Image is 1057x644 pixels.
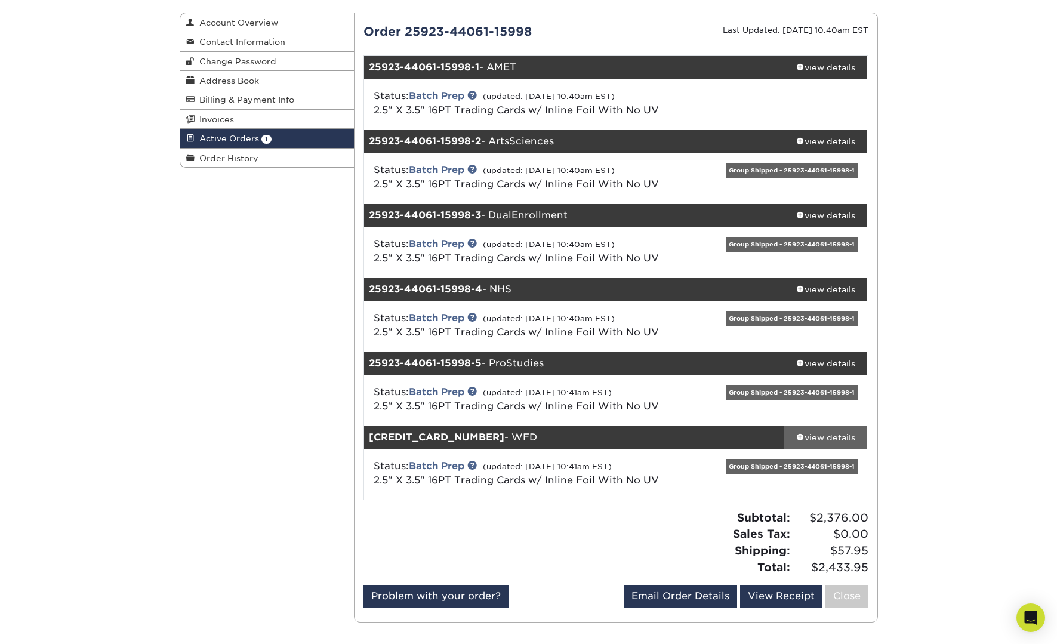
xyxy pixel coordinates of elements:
[726,459,858,474] div: Group Shipped - 25923-44061-15998-1
[195,37,285,47] span: Contact Information
[726,163,858,178] div: Group Shipped - 25923-44061-15998-1
[784,278,868,301] a: view details
[180,110,355,129] a: Invoices
[726,385,858,400] div: Group Shipped - 25923-44061-15998-1
[784,284,868,295] div: view details
[737,511,790,524] strong: Subtotal:
[369,135,481,147] strong: 25923-44061-15998-2
[369,284,482,295] strong: 25923-44061-15998-4
[784,358,868,369] div: view details
[726,237,858,252] div: Group Shipped - 25923-44061-15998-1
[483,240,615,249] small: (updated: [DATE] 10:40am EST)
[825,585,868,608] a: Close
[483,92,615,101] small: (updated: [DATE] 10:40am EST)
[364,426,784,449] div: - WFD
[374,326,659,338] a: 2.5" X 3.5" 16PT Trading Cards w/ Inline Foil With No UV
[374,400,659,412] a: 2.5" X 3.5" 16PT Trading Cards w/ Inline Foil With No UV
[180,90,355,109] a: Billing & Payment Info
[365,459,699,488] div: Status:
[355,23,616,41] div: Order 25923-44061-15998
[794,559,868,576] span: $2,433.95
[195,18,278,27] span: Account Overview
[483,166,615,175] small: (updated: [DATE] 10:40am EST)
[363,585,509,608] a: Problem with your order?
[483,462,612,471] small: (updated: [DATE] 10:41am EST)
[195,134,259,143] span: Active Orders
[180,149,355,167] a: Order History
[784,352,868,375] a: view details
[735,544,790,557] strong: Shipping:
[723,26,868,35] small: Last Updated: [DATE] 10:40am EST
[794,510,868,526] span: $2,376.00
[364,130,784,153] div: - ArtsSciences
[180,129,355,148] a: Active Orders 1
[374,474,659,486] a: 2.5" X 3.5" 16PT Trading Cards w/ Inline Foil With No UV
[261,135,272,144] span: 1
[369,358,482,369] strong: 25923-44061-15998-5
[180,32,355,51] a: Contact Information
[180,13,355,32] a: Account Overview
[374,104,659,116] a: 2.5" X 3.5" 16PT Trading Cards w/ Inline Foil With No UV
[740,585,822,608] a: View Receipt
[794,526,868,543] span: $0.00
[784,135,868,147] div: view details
[784,56,868,79] a: view details
[784,61,868,73] div: view details
[369,209,481,221] strong: 25923-44061-15998-3
[195,57,276,66] span: Change Password
[180,71,355,90] a: Address Book
[409,90,464,101] a: Batch Prep
[369,432,504,443] strong: [CREDIT_CARD_NUMBER]
[364,352,784,375] div: - ProStudies
[757,560,790,574] strong: Total:
[784,204,868,227] a: view details
[483,314,615,323] small: (updated: [DATE] 10:40am EST)
[733,527,790,540] strong: Sales Tax:
[180,52,355,71] a: Change Password
[364,278,784,301] div: - NHS
[195,115,234,124] span: Invoices
[364,56,784,79] div: - AMET
[409,164,464,175] a: Batch Prep
[794,543,868,559] span: $57.95
[409,460,464,472] a: Batch Prep
[624,585,737,608] a: Email Order Details
[365,89,699,118] div: Status:
[409,386,464,398] a: Batch Prep
[483,388,612,397] small: (updated: [DATE] 10:41am EST)
[784,432,868,443] div: view details
[374,252,659,264] a: 2.5" X 3.5" 16PT Trading Cards w/ Inline Foil With No UV
[1016,603,1045,632] div: Open Intercom Messenger
[365,163,699,192] div: Status:
[409,312,464,323] a: Batch Prep
[195,153,258,163] span: Order History
[784,209,868,221] div: view details
[365,237,699,266] div: Status:
[195,76,259,85] span: Address Book
[364,204,784,227] div: - DualEnrollment
[374,178,659,190] a: 2.5" X 3.5" 16PT Trading Cards w/ Inline Foil With No UV
[784,426,868,449] a: view details
[365,311,699,340] div: Status:
[195,95,294,104] span: Billing & Payment Info
[409,238,464,249] a: Batch Prep
[726,311,858,326] div: Group Shipped - 25923-44061-15998-1
[784,130,868,153] a: view details
[369,61,479,73] strong: 25923-44061-15998-1
[365,385,699,414] div: Status:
